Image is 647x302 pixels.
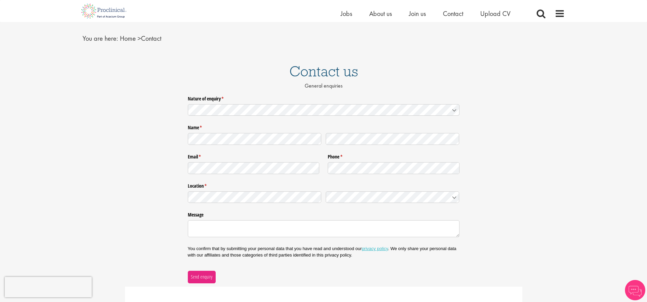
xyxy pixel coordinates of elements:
a: breadcrumb link to Home [120,34,136,43]
span: Send enquiry [191,273,213,281]
p: You confirm that by submitting your personal data that you have read and understood our . We only... [188,246,460,258]
img: Chatbot [625,280,645,300]
label: Message [188,209,460,218]
a: Upload CV [480,9,510,18]
a: Jobs [341,9,352,18]
span: You are here: [83,34,118,43]
iframe: reCAPTCHA [5,277,92,297]
a: privacy policy [362,246,388,251]
input: First [188,133,322,145]
a: About us [369,9,392,18]
span: > [138,34,141,43]
label: Email [188,151,320,160]
button: Send enquiry [188,271,216,283]
label: Phone [328,151,460,160]
label: Nature of enquiry [188,93,460,102]
legend: Name [188,122,460,131]
a: Contact [443,9,463,18]
a: Join us [409,9,426,18]
input: Country [326,191,460,203]
input: Last [326,133,460,145]
input: State / Province / Region [188,191,322,203]
legend: Location [188,181,460,189]
span: Contact [120,34,161,43]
